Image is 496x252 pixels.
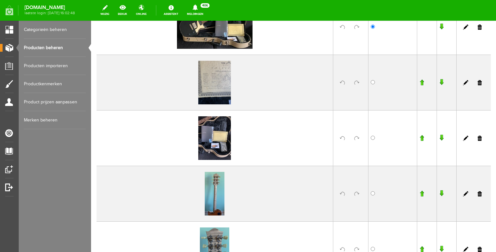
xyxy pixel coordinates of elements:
[107,96,140,139] img: whatsapp-image-2025-09-22-at-16.18.14.jpeg
[132,3,150,17] a: online
[387,226,391,231] a: Verwijderen
[387,59,391,65] a: Verwijderen
[97,3,113,17] a: wijzig
[387,115,391,120] a: Verwijderen
[24,21,86,39] a: Categorieën beheren
[24,111,86,129] a: Merken beheren
[372,171,377,176] a: Bewerken
[387,4,391,9] a: Verwijderen
[183,3,207,17] a: Meldingen406
[372,115,377,120] a: Bewerken
[160,3,182,17] a: Assistent
[372,4,377,9] a: Bewerken
[109,207,138,250] img: whatsapp-image-2025-09-22-at-16.18.12.jpeg
[201,3,210,8] span: 406
[114,151,134,195] img: whatsapp-image-2025-09-22-at-16.18.12-1-.jpeg
[24,93,86,111] a: Product prijzen aanpassen
[25,6,75,9] strong: [DOMAIN_NAME]
[24,75,86,93] a: Productkenmerken
[24,39,86,57] a: Producten beheren
[387,171,391,176] a: Verwijderen
[24,57,86,75] a: Producten importeren
[107,40,140,84] img: whatsapp-image-2025-09-22-at-16.18.14-1-.jpeg
[114,3,131,17] a: bekijk
[372,226,377,231] a: Bewerken
[25,11,75,15] span: laatste login: [DATE] 16:02:48
[372,59,377,65] a: Bewerken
